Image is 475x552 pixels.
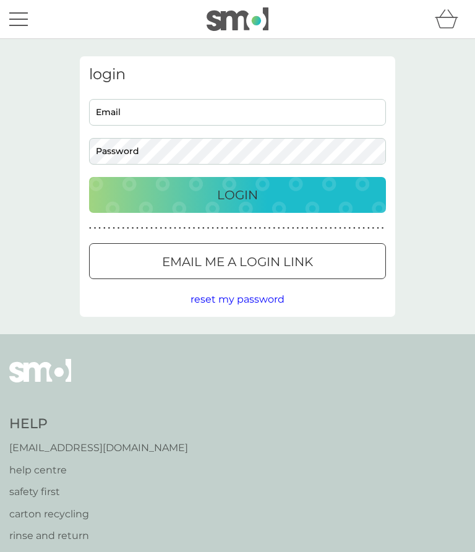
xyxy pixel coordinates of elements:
p: ● [330,225,332,231]
p: ● [249,225,252,231]
p: ● [155,225,158,231]
p: ● [283,225,285,231]
p: ● [197,225,200,231]
p: ● [273,225,275,231]
div: basket [435,7,466,32]
p: ● [122,225,124,231]
p: Login [217,185,258,205]
p: ● [315,225,318,231]
p: ● [325,225,327,231]
p: ● [141,225,143,231]
p: ● [358,225,361,231]
p: ● [160,225,162,231]
p: ● [231,225,233,231]
button: menu [9,7,28,31]
p: ● [372,225,375,231]
p: ● [202,225,205,231]
p: ● [344,225,346,231]
p: ● [188,225,190,231]
p: ● [150,225,153,231]
p: ● [169,225,172,231]
p: ● [132,225,134,231]
p: ● [193,225,195,231]
p: ● [245,225,247,231]
p: ● [339,225,341,231]
p: ● [310,225,313,231]
a: rinse and return [9,528,188,544]
p: ● [94,225,96,231]
p: ● [240,225,242,231]
p: ● [287,225,289,231]
button: reset my password [190,291,285,308]
p: ● [108,225,111,231]
p: ● [89,225,92,231]
p: ● [118,225,120,231]
p: ● [221,225,224,231]
p: ● [127,225,129,231]
p: ● [306,225,309,231]
img: smol [9,359,71,401]
p: ● [335,225,337,231]
p: ● [377,225,379,231]
p: ● [362,225,365,231]
p: ● [320,225,323,231]
p: ● [146,225,148,231]
p: ● [254,225,257,231]
p: ● [382,225,384,231]
p: ● [207,225,210,231]
p: ● [297,225,299,231]
p: ● [212,225,214,231]
span: reset my password [190,293,285,305]
p: ● [174,225,176,231]
p: ● [226,225,228,231]
p: ● [179,225,181,231]
a: carton recycling [9,506,188,522]
p: ● [301,225,304,231]
p: ● [259,225,262,231]
p: ● [216,225,219,231]
img: smol [207,7,268,31]
p: ● [367,225,370,231]
p: ● [136,225,139,231]
p: ● [292,225,294,231]
p: ● [348,225,351,231]
button: Login [89,177,386,213]
p: ● [353,225,356,231]
button: Email me a login link [89,243,386,279]
p: ● [263,225,266,231]
a: help centre [9,462,188,478]
a: [EMAIL_ADDRESS][DOMAIN_NAME] [9,440,188,456]
p: Email me a login link [162,252,313,272]
p: ● [98,225,101,231]
p: ● [184,225,186,231]
p: ● [268,225,271,231]
p: ● [235,225,237,231]
p: ● [165,225,167,231]
p: ● [278,225,280,231]
p: ● [103,225,106,231]
a: safety first [9,484,188,500]
p: ● [113,225,115,231]
h3: login [89,66,386,84]
h4: Help [9,415,188,434]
